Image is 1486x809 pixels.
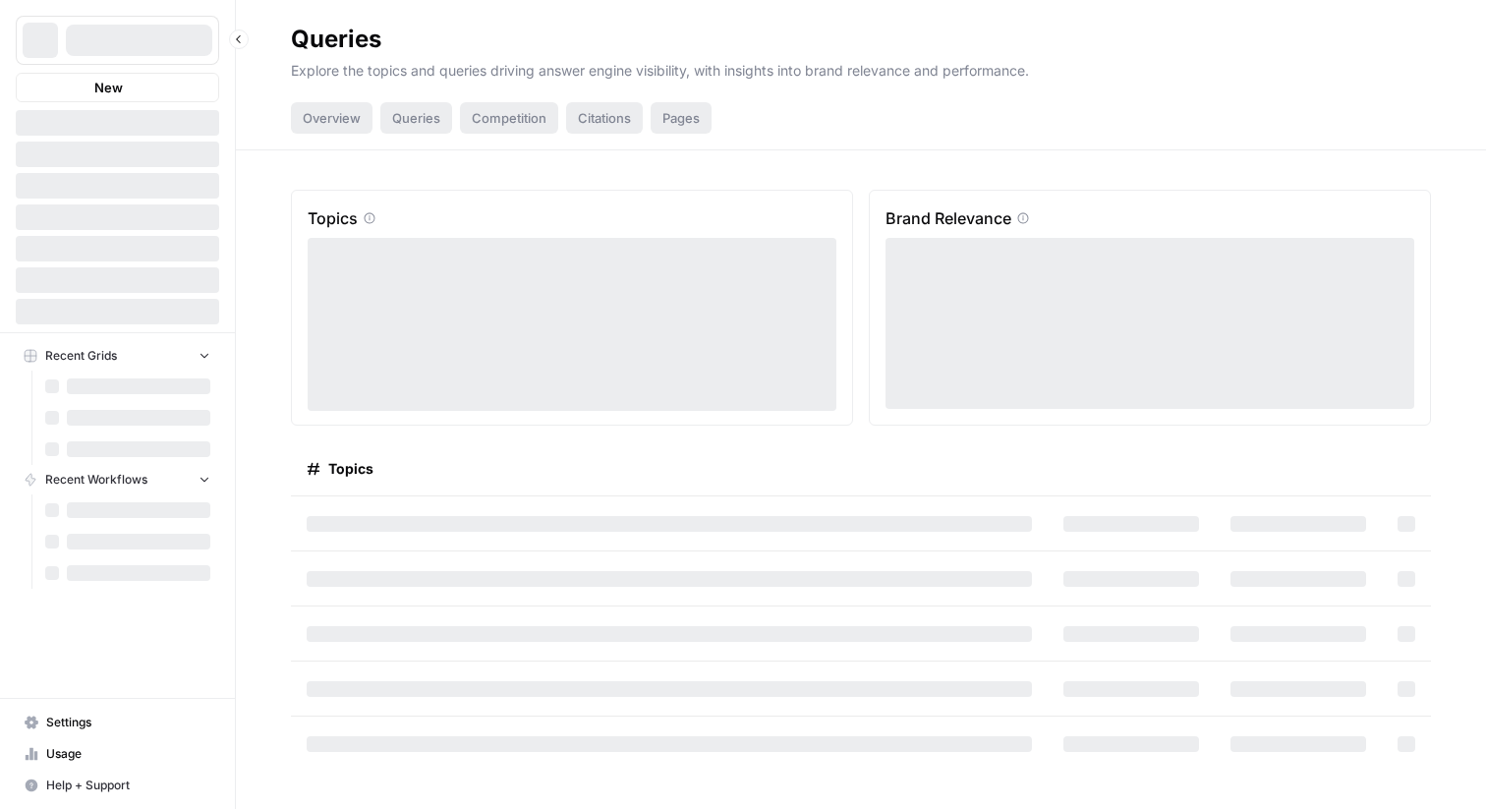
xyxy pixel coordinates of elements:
[328,459,373,479] span: Topics
[291,24,381,55] div: Queries
[46,745,210,763] span: Usage
[45,347,117,365] span: Recent Grids
[94,78,123,97] span: New
[16,73,219,102] button: New
[886,206,1011,230] p: Brand Relevance
[16,341,219,371] button: Recent Grids
[16,770,219,801] button: Help + Support
[16,707,219,738] a: Settings
[46,714,210,731] span: Settings
[45,471,147,489] span: Recent Workflows
[291,55,1431,81] p: Explore the topics and queries driving answer engine visibility, with insights into brand relevan...
[460,102,558,134] div: Competition
[16,465,219,494] button: Recent Workflows
[46,777,210,794] span: Help + Support
[308,206,358,230] p: Topics
[566,102,643,134] div: Citations
[291,102,372,134] div: Overview
[16,738,219,770] a: Usage
[380,102,452,134] div: Queries
[651,102,712,134] div: Pages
